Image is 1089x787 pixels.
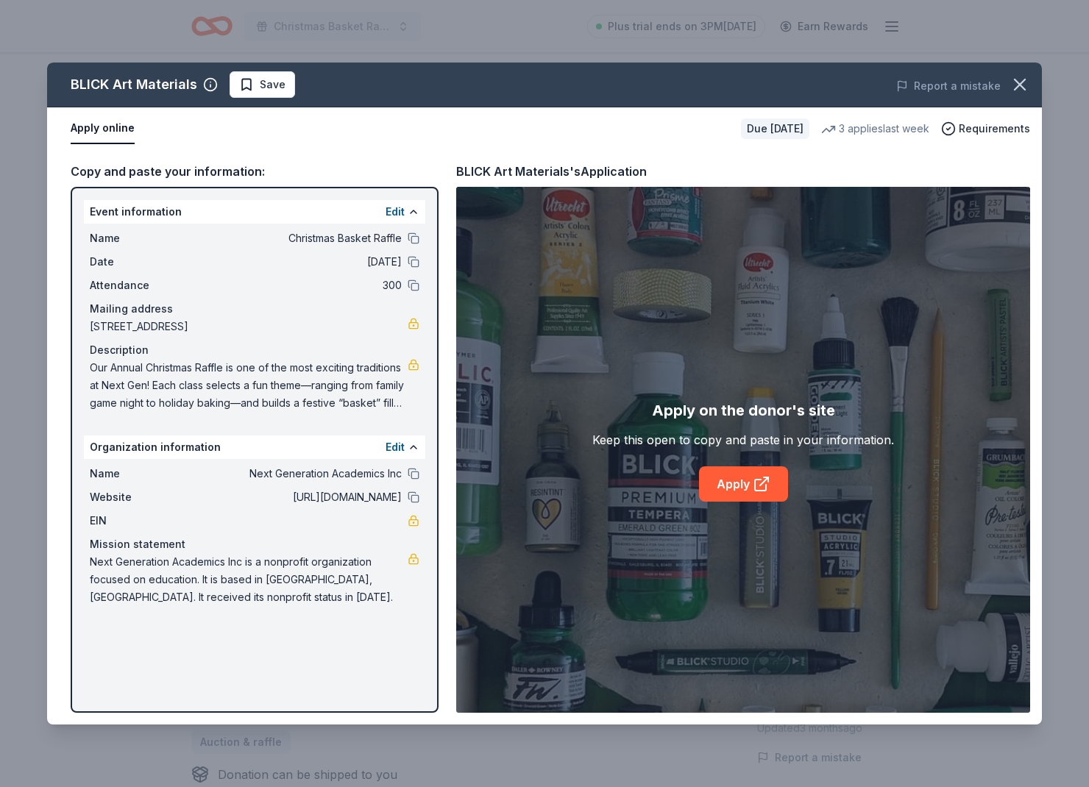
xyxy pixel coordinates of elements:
[71,162,439,181] div: Copy and paste your information:
[260,76,285,93] span: Save
[959,120,1030,138] span: Requirements
[386,438,405,456] button: Edit
[821,120,929,138] div: 3 applies last week
[90,512,188,530] span: EIN
[188,229,402,247] span: Christmas Basket Raffle
[456,162,647,181] div: BLICK Art Materials's Application
[90,341,419,359] div: Description
[188,253,402,271] span: [DATE]
[84,435,425,459] div: Organization information
[90,318,408,335] span: [STREET_ADDRESS]
[90,229,188,247] span: Name
[90,359,408,412] span: Our Annual Christmas Raffle is one of the most exciting traditions at Next Gen! Each class select...
[90,277,188,294] span: Attendance
[90,535,419,553] div: Mission statement
[188,488,402,506] span: [URL][DOMAIN_NAME]
[386,203,405,221] button: Edit
[592,431,894,449] div: Keep this open to copy and paste in your information.
[941,120,1030,138] button: Requirements
[699,466,788,502] a: Apply
[90,253,188,271] span: Date
[71,113,135,144] button: Apply online
[90,465,188,482] span: Name
[188,465,402,482] span: Next Generation Academics Inc
[896,77,1001,95] button: Report a mistake
[90,300,419,318] div: Mailing address
[188,277,402,294] span: 300
[652,399,835,422] div: Apply on the donor's site
[84,200,425,224] div: Event information
[71,73,197,96] div: BLICK Art Materials
[90,553,408,606] span: Next Generation Academics Inc is a nonprofit organization focused on education. It is based in [G...
[90,488,188,506] span: Website
[230,71,295,98] button: Save
[741,118,809,139] div: Due [DATE]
